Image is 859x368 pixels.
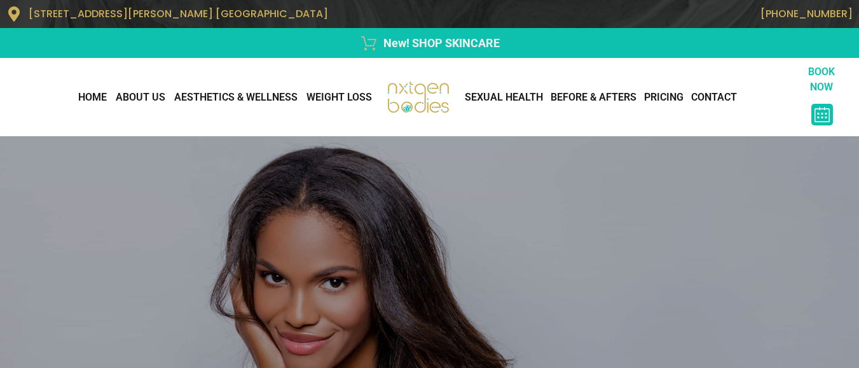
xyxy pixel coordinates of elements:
[797,64,847,95] p: BOOK NOW
[436,8,853,20] p: [PHONE_NUMBER]
[380,34,500,52] span: New! SHOP SKINCARE
[461,85,797,110] nav: Menu
[74,85,111,110] a: Home
[461,85,547,110] a: Sexual Health
[170,85,302,110] a: AESTHETICS & WELLNESS
[547,85,640,110] a: Before & Afters
[6,85,376,110] nav: Menu
[687,85,741,110] a: CONTACT
[111,85,170,110] a: About Us
[302,85,376,110] a: WEIGHT LOSS
[29,6,328,21] span: [STREET_ADDRESS][PERSON_NAME] [GEOGRAPHIC_DATA]
[6,34,853,52] a: New! SHOP SKINCARE
[640,85,687,110] a: Pricing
